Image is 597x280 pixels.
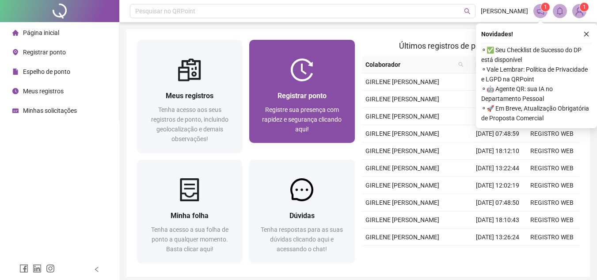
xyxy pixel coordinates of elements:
[12,88,19,94] span: clock-circle
[166,92,213,100] span: Meus registros
[249,160,354,263] a: DúvidasTenha respostas para as suas dúvidas clicando aqui e acessando o chat!
[471,229,525,246] td: [DATE] 13:26:24
[544,4,547,10] span: 1
[525,160,579,177] td: REGISTRO WEB
[481,6,528,16] span: [PERSON_NAME]
[12,30,19,36] span: home
[365,113,439,120] span: GIRLENE [PERSON_NAME]
[580,3,589,12] sup: Atualize o seu contato no menu Meus Dados
[583,4,586,10] span: 1
[365,78,439,85] span: GIRLENE [PERSON_NAME]
[33,264,42,273] span: linkedin
[365,216,439,223] span: GIRLENE [PERSON_NAME]
[525,229,579,246] td: REGISTRO WEB
[471,160,525,177] td: [DATE] 13:22:44
[23,68,70,75] span: Espelho de ponto
[289,211,315,220] span: Dúvidas
[19,264,28,273] span: facebook
[12,69,19,75] span: file
[525,177,579,194] td: REGISTRO WEB
[458,62,464,67] span: search
[525,142,579,160] td: REGISTRO WEB
[365,60,455,69] span: Colaborador
[23,107,77,114] span: Minhas solicitações
[249,40,354,143] a: Registrar pontoRegistre sua presença com rapidez e segurança clicando aqui!
[23,88,64,95] span: Meus registros
[399,41,542,50] span: Últimos registros de ponto sincronizados
[481,29,513,39] span: Novidades !
[471,194,525,211] td: [DATE] 07:48:50
[471,125,525,142] td: [DATE] 07:48:59
[151,106,228,142] span: Tenha acesso aos seus registros de ponto, incluindo geolocalização e demais observações!
[464,8,471,15] span: search
[365,199,439,206] span: GIRLENE [PERSON_NAME]
[171,211,209,220] span: Minha folha
[12,107,19,114] span: schedule
[365,182,439,189] span: GIRLENE [PERSON_NAME]
[365,165,439,172] span: GIRLENE [PERSON_NAME]
[12,49,19,55] span: environment
[456,58,465,71] span: search
[23,29,59,36] span: Página inicial
[94,266,100,272] span: left
[471,246,525,263] td: [DATE] 12:03:44
[262,106,342,133] span: Registre sua presença com rapidez e segurança clicando aqui!
[573,4,586,18] img: 90666
[137,40,242,153] a: Meus registrosTenha acesso aos seus registros de ponto, incluindo geolocalização e demais observa...
[137,160,242,263] a: Minha folhaTenha acesso a sua folha de ponto a qualquer momento. Basta clicar aqui!
[46,264,55,273] span: instagram
[471,142,525,160] td: [DATE] 18:12:10
[525,246,579,263] td: REGISTRO WEB
[365,96,439,103] span: GIRLENE [PERSON_NAME]
[481,84,592,104] span: ⚬ 🤖 Agente QR: sua IA no Departamento Pessoal
[471,177,525,194] td: [DATE] 12:02:19
[365,234,439,241] span: GIRLENE [PERSON_NAME]
[365,147,439,154] span: GIRLENE [PERSON_NAME]
[536,7,544,15] span: notification
[151,226,228,253] span: Tenha acesso a sua folha de ponto a qualquer momento. Basta clicar aqui!
[467,56,520,73] th: Data/Hora
[481,65,592,84] span: ⚬ Vale Lembrar: Política de Privacidade e LGPD na QRPoint
[261,226,343,253] span: Tenha respostas para as suas dúvidas clicando aqui e acessando o chat!
[471,91,525,108] td: [DATE] 13:18:55
[471,211,525,229] td: [DATE] 18:10:43
[471,60,509,69] span: Data/Hora
[278,92,327,100] span: Registrar ponto
[481,104,592,123] span: ⚬ 🚀 Em Breve, Atualização Obrigatória de Proposta Comercial
[481,45,592,65] span: ⚬ ✅ Seu Checklist de Sucesso do DP está disponível
[583,31,589,37] span: close
[541,3,550,12] sup: 1
[525,211,579,229] td: REGISTRO WEB
[556,7,564,15] span: bell
[365,130,439,137] span: GIRLENE [PERSON_NAME]
[471,73,525,91] td: [DATE] 18:02:24
[525,194,579,211] td: REGISTRO WEB
[23,49,66,56] span: Registrar ponto
[471,108,525,125] td: [DATE] 12:14:32
[525,125,579,142] td: REGISTRO WEB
